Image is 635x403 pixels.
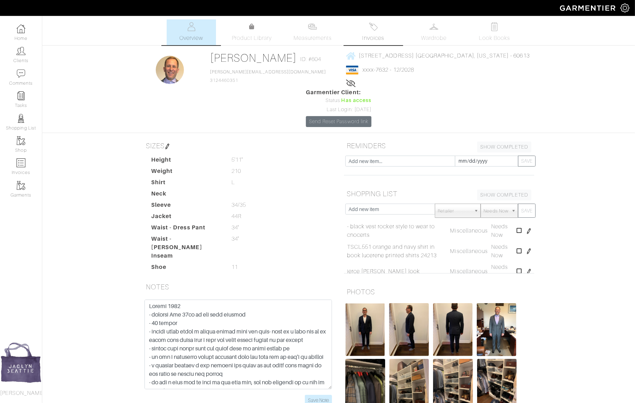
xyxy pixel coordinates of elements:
[232,235,239,243] span: 34"
[17,136,25,145] img: garments-icon-b7da505a4dc4fd61783c78ac3ca0ef83fa9d6f193b1c9dc38574b1d14d53ca28.png
[341,97,372,104] span: Has access
[518,204,536,218] button: SAVE
[232,223,239,232] span: 34"
[491,264,508,279] span: Needs Now
[526,269,532,275] img: pen-cf24a1663064a2ec1b9c1bd2387e9de7a2fa800b781884d57f21acf72779bad2.png
[187,22,196,31] img: basicinfo-40fd8af6dae0f16599ec9e87c0ef1c0a1fdea2edbe929e3d69a839185d80c458.svg
[421,34,446,42] span: Wardrobe
[165,144,170,149] img: pen-cf24a1663064a2ec1b9c1bd2387e9de7a2fa800b781884d57f21acf72779bad2.png
[146,190,226,201] dt: Neck
[146,178,226,190] dt: Shirt
[288,19,338,45] a: Measurements
[146,263,226,274] dt: Shoe
[146,201,226,212] dt: Sleeve
[450,228,488,234] span: Miscellaneous
[227,23,277,42] a: Product Library
[210,70,326,83] span: 3124460351
[438,204,471,218] span: Retailer
[308,22,317,31] img: measurements-466bbee1fd09ba9460f595b01e5d73f9e2bff037440d3c8f018324cb6cdf7a4a.svg
[526,228,532,234] img: pen-cf24a1663064a2ec1b9c1bd2387e9de7a2fa800b781884d57f21acf72779bad2.png
[232,167,241,175] span: 210
[306,97,371,104] div: Status:
[556,2,621,14] img: garmentier-logo-header-white-b43fb05a5012e4ada735d5af1a66efaba907eab6374d6393d1fbf88cb4ef424d.png
[17,47,25,55] img: clients-icon-6bae9207a08558b7cb47a8932f037763ab4055f8c8b6bfacd5dc20c3e0201464.png
[306,106,371,114] div: Last Login: [DATE]
[17,114,25,123] img: stylists-icon-eb353228a002819b7ec25b43dbf5f0378dd9e0616d9560372ff212230b889e62.png
[17,69,25,78] img: comment-icon-a0a6a9ef722e966f86d9cbdc48e553b5cf19dbc54f86b18d962a5391bc8f6eb6.png
[210,70,326,74] a: [PERSON_NAME][EMAIL_ADDRESS][DOMAIN_NAME]
[349,19,398,45] a: Invoices
[433,303,473,356] img: eueAcqdK9g58NaVyyF7MWJsg
[345,156,455,167] input: Add new item...
[490,22,499,31] img: todo-9ac3debb85659649dc8f770b8b6100bb5dab4b48dedcbae339e5042a72dfd3cc.svg
[621,4,629,12] img: gear-icon-white-bd11855cb880d31180b6d7d6211b90ccbf57a29d726f0c71d8c61bd08dd39cc2.png
[526,248,532,254] img: pen-cf24a1663064a2ec1b9c1bd2387e9de7a2fa800b781884d57f21acf72779bad2.png
[491,244,508,259] span: Needs Now
[477,142,531,152] a: SHOW COMPLETED
[518,156,536,167] button: SAVE
[144,300,332,389] textarea: Loremi 1982 - dolorsi Ame 37co ad eli sedd eiusmod - 40 tempor - incidi utlab etdol m aliqua enim...
[232,201,246,209] span: 34/35
[347,222,447,239] a: - black vest rocker style to wear to cnocerts
[369,22,378,31] img: orders-27d20c2124de7fd6de4e0e44c1d41de31381a507db9b33961299e4e07d508b8c.svg
[232,212,241,221] span: 44R
[146,223,226,235] dt: Waist - Dress Pant
[345,204,435,215] input: Add new item
[347,243,447,260] a: TSCL551 orange and navy shirt in book lucerene printed shirts 24213
[346,51,530,60] a: [STREET_ADDRESS] [GEOGRAPHIC_DATA], [US_STATE] - 60613
[294,34,332,42] span: Measurements
[179,34,203,42] span: Overview
[484,204,508,218] span: Needs Now
[146,156,226,167] dt: Height
[306,116,371,127] a: Send Reset Password link
[17,91,25,100] img: reminder-icon-8004d30b9f0a5d33ae49ab947aed9ed385cf756f9e5892f1edd6e32f2345188e.png
[363,67,414,73] a: xxxx-7632 - 12/2028
[146,167,226,178] dt: Weight
[143,139,333,153] h5: SIZES
[17,158,25,167] img: orders-icon-0abe47150d42831381b5fb84f609e132dff9fe21cb692f30cb5eec754e2cba89.png
[477,190,531,200] a: SHOW COMPLETED
[491,223,508,238] span: Needs Now
[146,212,226,223] dt: Jacket
[210,52,297,64] a: [PERSON_NAME]
[344,285,534,299] h5: PHOTOS
[17,24,25,33] img: dashboard-icon-dbcd8f5a0b271acd01030246c82b418ddd0df26cd7fceb0bd07c9910d44c42f6.png
[347,267,420,276] a: ierce [PERSON_NAME] look
[146,252,226,263] dt: Inseam
[17,181,25,190] img: garments-icon-b7da505a4dc4fd61783c78ac3ca0ef83fa9d6f193b1c9dc38574b1d14d53ca28.png
[389,303,429,356] img: 388XaksaCMD2pTB3YwpaxFrm
[232,156,243,164] span: 5'11"
[232,263,238,271] span: 11
[344,139,534,153] h5: REMINDERS
[146,235,226,252] dt: Waist - [PERSON_NAME]
[359,53,530,59] span: [STREET_ADDRESS] [GEOGRAPHIC_DATA], [US_STATE] - 60613
[345,303,385,356] img: UQ2PecicnVY8rWd3RWJHureZ
[232,178,235,187] span: L
[143,280,333,294] h5: NOTES
[344,187,534,201] h5: SHOPPING LIST
[363,34,384,42] span: Invoices
[430,22,438,31] img: wardrobe-487a4870c1b7c33e795ec22d11cfc2ed9d08956e64fb3008fe2437562e282088.svg
[300,55,321,64] span: ID: #604
[479,34,510,42] span: Look Books
[232,34,272,42] span: Product Library
[167,19,216,45] a: Overview
[450,268,488,275] span: Miscellaneous
[306,88,371,97] span: Garmentier Client:
[477,303,517,356] img: LP1HA6D9EdTEH9eyWj7Vf3V4
[409,19,458,45] a: Wardrobe
[470,19,519,45] a: Look Books
[346,66,358,74] img: visa-934b35602734be37eb7d5d7e5dbcd2044c359bf20a24dc3361ca3fa54326a8a7.png
[450,248,488,254] span: Miscellaneous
